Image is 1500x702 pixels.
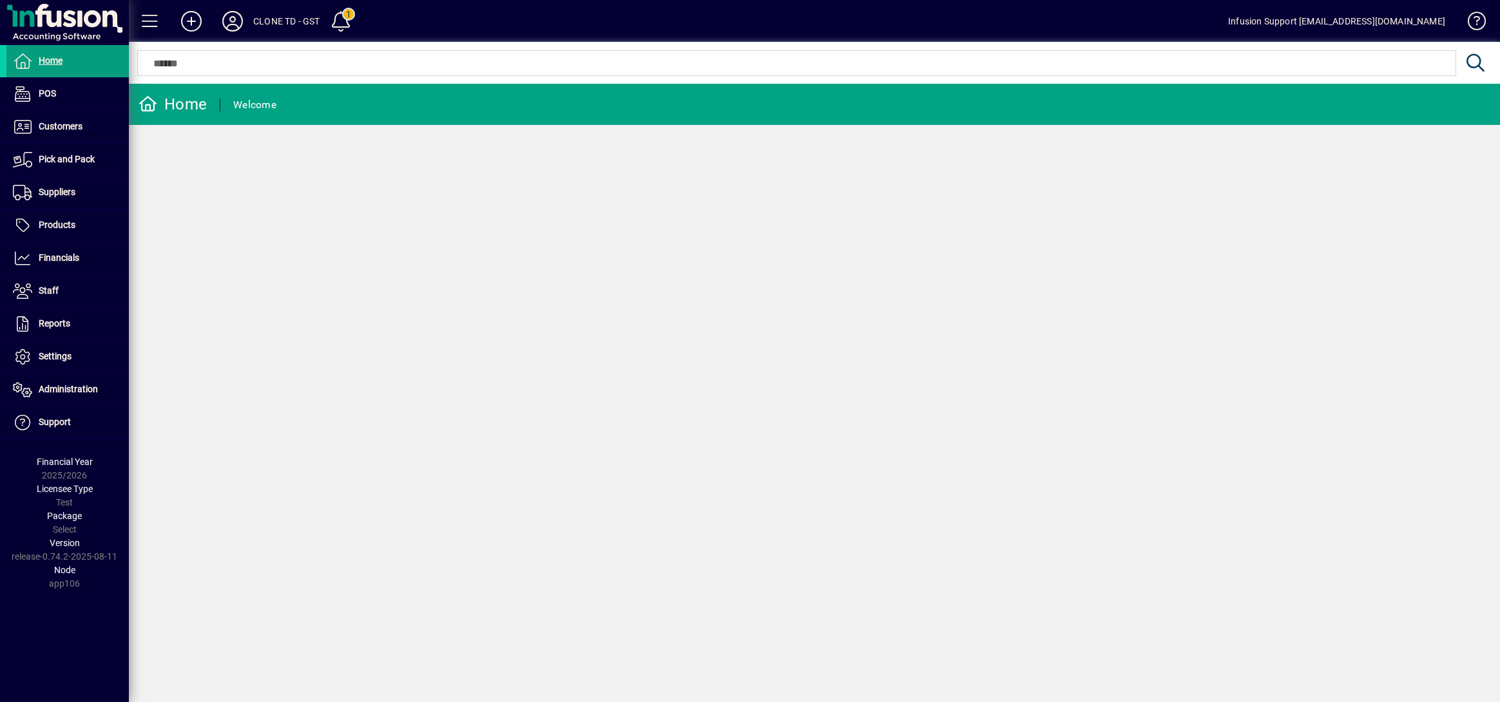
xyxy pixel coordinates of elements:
[6,308,129,340] a: Reports
[37,484,93,494] span: Licensee Type
[1228,11,1445,32] div: Infusion Support [EMAIL_ADDRESS][DOMAIN_NAME]
[6,176,129,209] a: Suppliers
[6,406,129,439] a: Support
[50,538,80,548] span: Version
[39,154,95,164] span: Pick and Pack
[6,78,129,110] a: POS
[6,242,129,274] a: Financials
[6,374,129,406] a: Administration
[39,187,75,197] span: Suppliers
[39,252,79,263] span: Financials
[39,417,71,427] span: Support
[39,55,63,66] span: Home
[253,11,320,32] div: CLONE TD - GST
[39,351,72,361] span: Settings
[54,565,75,575] span: Node
[212,10,253,33] button: Profile
[37,457,93,467] span: Financial Year
[6,209,129,242] a: Products
[47,511,82,521] span: Package
[6,111,129,143] a: Customers
[6,341,129,373] a: Settings
[39,88,56,99] span: POS
[1458,3,1484,44] a: Knowledge Base
[139,94,207,115] div: Home
[39,121,82,131] span: Customers
[39,318,70,328] span: Reports
[39,220,75,230] span: Products
[171,10,212,33] button: Add
[6,275,129,307] a: Staff
[233,95,276,115] div: Welcome
[39,384,98,394] span: Administration
[6,144,129,176] a: Pick and Pack
[39,285,59,296] span: Staff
